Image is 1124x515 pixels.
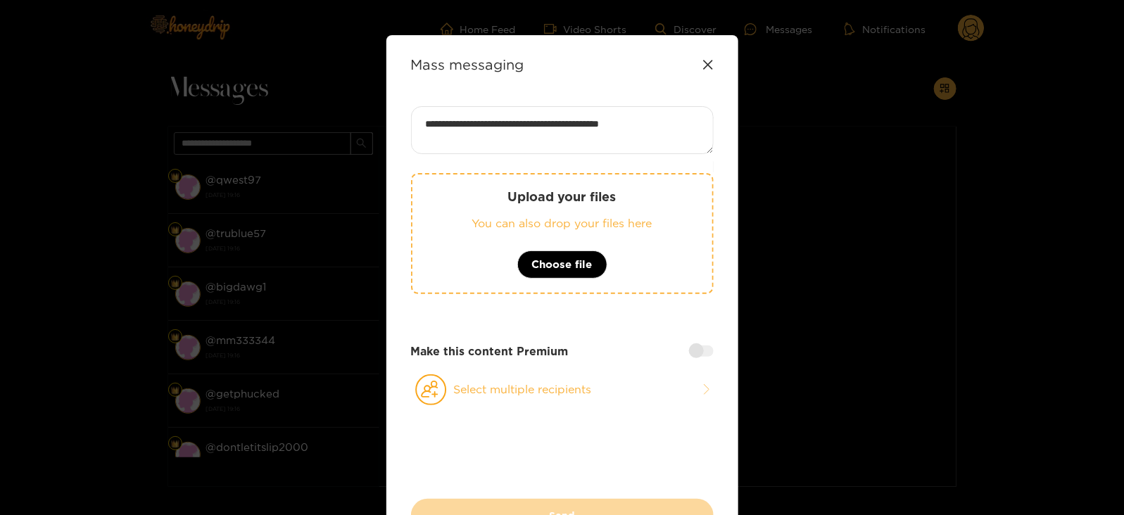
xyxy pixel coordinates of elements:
[411,343,569,360] strong: Make this content Premium
[441,189,684,205] p: Upload your files
[411,374,714,406] button: Select multiple recipients
[441,215,684,231] p: You can also drop your files here
[532,256,593,273] span: Choose file
[517,250,607,279] button: Choose file
[411,56,524,72] strong: Mass messaging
